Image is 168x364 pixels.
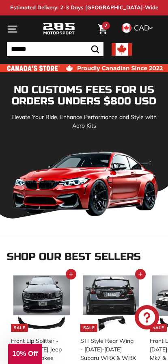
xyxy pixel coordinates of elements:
input: Search [7,42,103,56]
inbox-online-store-chat: Shopify online store chat [132,305,162,331]
h2: Shop our Best Sellers [7,251,161,263]
span: 10% Off [12,350,38,357]
span: CAD [134,23,149,32]
p: Elevate Your Ride, Enhance Performance and Style with Aero Kits [7,113,161,130]
span: 2 [104,22,107,28]
img: Logo_285_Motorsport_areodynamics_components [43,22,75,36]
h1: NO CUSTOMS FEES FOR US ORDERS UNDERS $800 USD [7,84,161,107]
p: Estimated Delivery: 2-3 Days [GEOGRAPHIC_DATA]-Wide [10,4,158,12]
div: Sale [11,324,28,332]
a: Cart [94,17,111,41]
div: 10% Off [8,344,42,364]
div: Sale [80,324,97,332]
